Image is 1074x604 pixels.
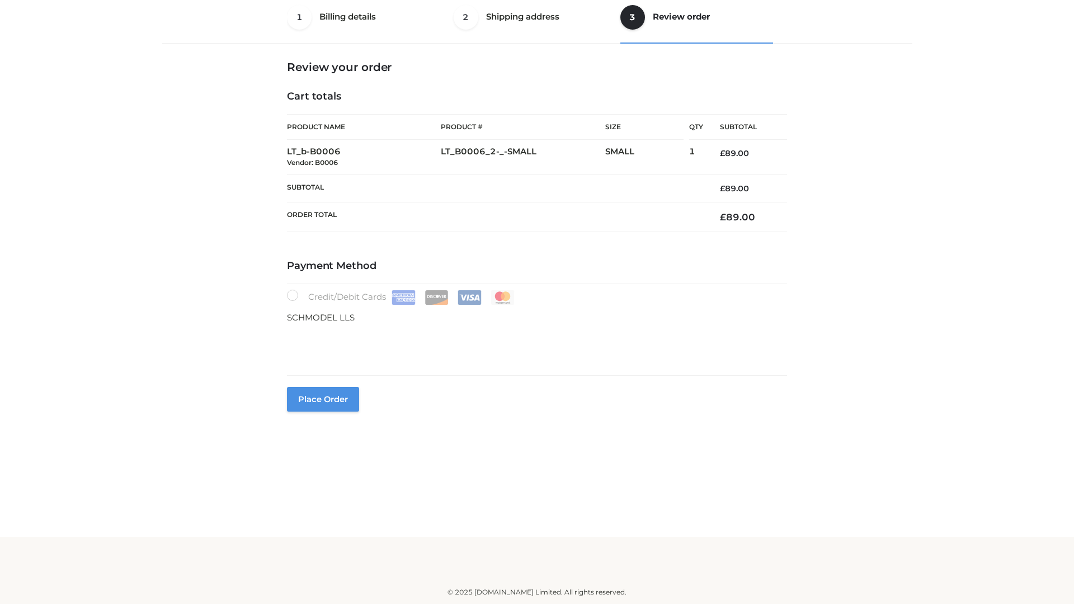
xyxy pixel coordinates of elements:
[689,114,703,140] th: Qty
[287,174,703,202] th: Subtotal
[287,290,516,305] label: Credit/Debit Cards
[703,115,787,140] th: Subtotal
[287,387,359,412] button: Place order
[458,290,482,305] img: Visa
[287,140,441,175] td: LT_b-B0006
[287,202,703,232] th: Order Total
[425,290,449,305] img: Discover
[287,310,787,325] p: SCHMODEL LLS
[287,260,787,272] h4: Payment Method
[441,114,605,140] th: Product #
[285,322,785,363] iframe: Secure payment input frame
[287,158,338,167] small: Vendor: B0006
[720,211,755,223] bdi: 89.00
[605,140,689,175] td: SMALL
[287,91,787,103] h4: Cart totals
[287,114,441,140] th: Product Name
[720,183,749,194] bdi: 89.00
[720,183,725,194] span: £
[392,290,416,305] img: Amex
[491,290,515,305] img: Mastercard
[441,140,605,175] td: LT_B0006_2-_-SMALL
[605,115,684,140] th: Size
[287,60,787,74] h3: Review your order
[720,148,749,158] bdi: 89.00
[689,140,703,175] td: 1
[166,587,908,598] div: © 2025 [DOMAIN_NAME] Limited. All rights reserved.
[720,211,726,223] span: £
[720,148,725,158] span: £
